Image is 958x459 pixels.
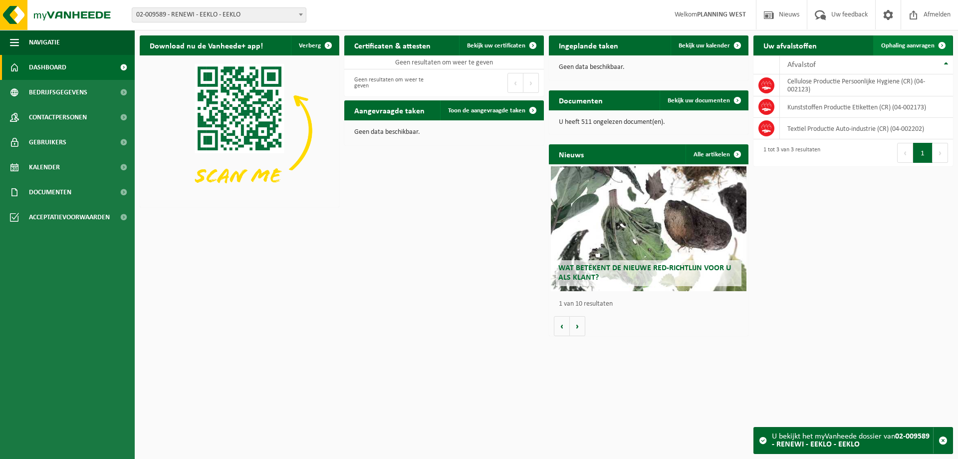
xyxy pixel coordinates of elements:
[787,61,816,69] span: Afvalstof
[558,264,731,282] span: Wat betekent de nieuwe RED-richtlijn voor u als klant?
[660,90,747,110] a: Bekijk uw documenten
[29,55,66,80] span: Dashboard
[881,42,935,49] span: Ophaling aanvragen
[933,143,948,163] button: Next
[897,143,913,163] button: Previous
[758,142,820,164] div: 1 tot 3 van 3 resultaten
[29,205,110,230] span: Acceptatievoorwaarden
[467,42,525,49] span: Bekijk uw certificaten
[686,144,747,164] a: Alle artikelen
[559,64,738,71] p: Geen data beschikbaar.
[753,35,827,55] h2: Uw afvalstoffen
[349,72,439,94] div: Geen resultaten om weer te geven
[299,42,321,49] span: Verberg
[448,107,525,114] span: Toon de aangevraagde taken
[132,8,306,22] span: 02-009589 - RENEWI - EEKLO - EEKLO
[344,35,441,55] h2: Certificaten & attesten
[780,96,953,118] td: Kunststoffen Productie Etiketten (CR) (04-002173)
[507,73,523,93] button: Previous
[459,35,543,55] a: Bekijk uw certificaten
[132,7,306,22] span: 02-009589 - RENEWI - EEKLO - EEKLO
[697,11,746,18] strong: PLANNING WEST
[354,129,534,136] p: Geen data beschikbaar.
[29,130,66,155] span: Gebruikers
[570,316,585,336] button: Volgende
[913,143,933,163] button: 1
[29,180,71,205] span: Documenten
[549,35,628,55] h2: Ingeplande taken
[549,144,594,164] h2: Nieuws
[671,35,747,55] a: Bekijk uw kalender
[523,73,539,93] button: Next
[344,100,435,120] h2: Aangevraagde taken
[29,80,87,105] span: Bedrijfsgegevens
[780,74,953,96] td: Cellulose Productie Persoonlijke Hygiene (CR) (04-002123)
[780,118,953,139] td: Textiel Productie Auto-industrie (CR) (04-002202)
[668,97,730,104] span: Bekijk uw documenten
[772,428,933,454] div: U bekijkt het myVanheede dossier van
[29,105,87,130] span: Contactpersonen
[140,55,339,205] img: Download de VHEPlus App
[679,42,730,49] span: Bekijk uw kalender
[772,433,930,449] strong: 02-009589 - RENEWI - EEKLO - EEKLO
[140,35,273,55] h2: Download nu de Vanheede+ app!
[344,55,544,69] td: Geen resultaten om weer te geven
[29,30,60,55] span: Navigatie
[559,301,743,308] p: 1 van 10 resultaten
[549,90,613,110] h2: Documenten
[291,35,338,55] button: Verberg
[559,119,738,126] p: U heeft 511 ongelezen document(en).
[29,155,60,180] span: Kalender
[440,100,543,120] a: Toon de aangevraagde taken
[551,166,746,291] a: Wat betekent de nieuwe RED-richtlijn voor u als klant?
[873,35,952,55] a: Ophaling aanvragen
[554,316,570,336] button: Vorige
